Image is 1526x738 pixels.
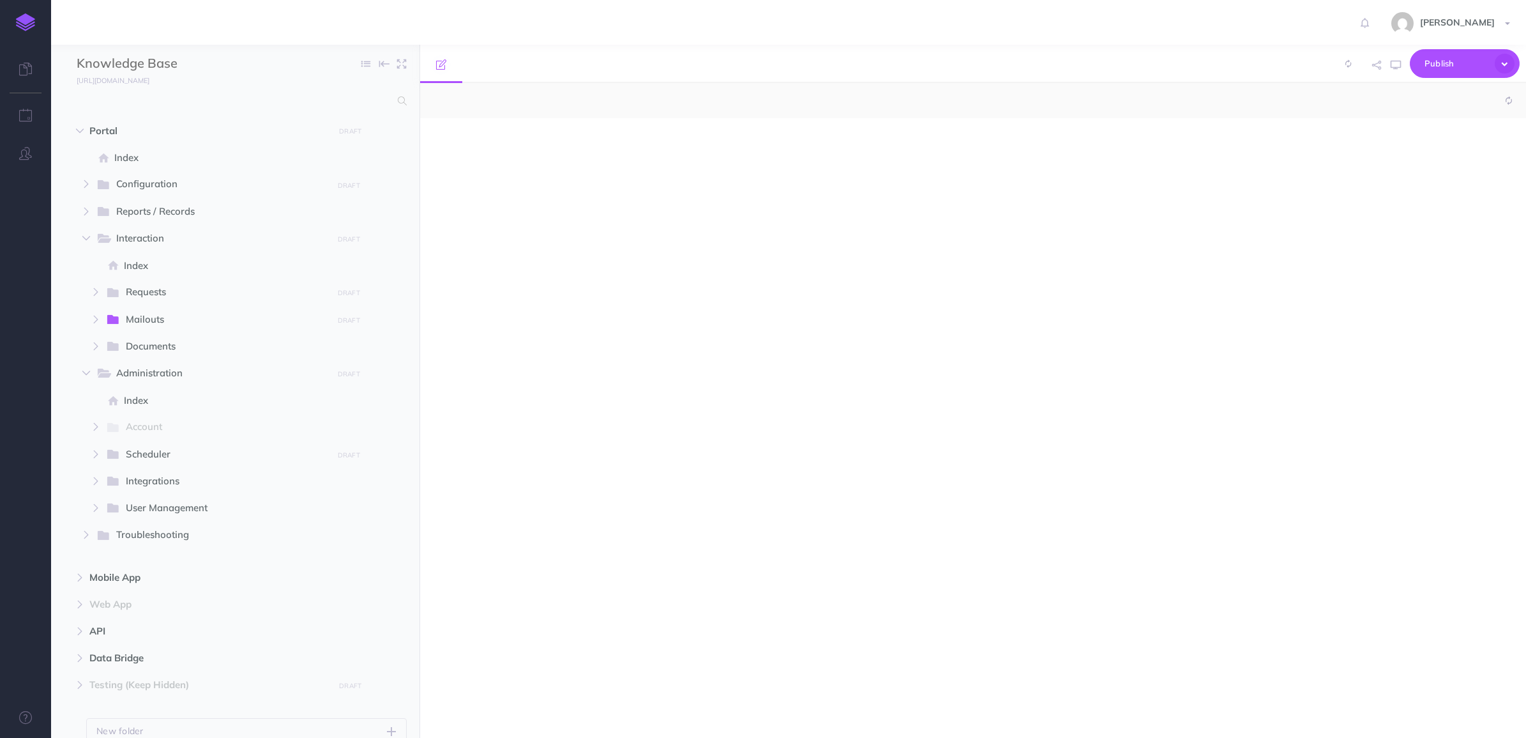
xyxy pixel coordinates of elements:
span: Portal [89,123,327,139]
span: API [89,624,327,639]
span: Reports / Records [116,204,324,220]
input: Documentation Name [77,54,227,73]
span: Documents [126,339,324,355]
span: Scheduler [126,447,324,463]
a: [URL][DOMAIN_NAME] [51,73,162,86]
button: DRAFT [333,286,365,300]
small: DRAFT [338,451,360,459]
small: DRAFT [339,127,361,135]
button: DRAFT [333,232,365,247]
span: Mailouts [126,312,324,328]
span: Integrations [126,473,324,490]
span: Web App [89,597,327,612]
span: Account [126,419,324,436]
span: [PERSON_NAME] [1414,17,1501,28]
button: DRAFT [333,367,365,381]
small: DRAFT [338,181,360,190]
small: DRAFT [338,370,360,378]
button: DRAFT [333,178,365,193]
input: Search [77,89,390,112]
span: Interaction [116,231,324,247]
button: DRAFT [333,313,365,328]
span: Requests [126,284,324,301]
small: DRAFT [338,316,360,325]
span: Administration [116,365,324,382]
button: DRAFT [335,679,366,693]
span: Testing (Keep Hidden) [89,677,327,693]
small: DRAFT [338,235,360,243]
button: Publish [1410,49,1520,78]
span: Troubleshooting [116,527,324,544]
small: DRAFT [338,289,360,297]
button: DRAFT [333,448,365,463]
small: [URL][DOMAIN_NAME] [77,76,149,85]
small: DRAFT [339,682,361,690]
img: de744a1c6085761c972ea050a2b8d70b.jpg [1391,12,1414,35]
p: New folder [96,724,144,738]
span: User Management [126,500,324,517]
span: Index [124,393,343,408]
img: logo-mark.svg [16,13,35,31]
span: Data Bridge [89,650,327,666]
span: Index [124,258,343,273]
span: Configuration [116,176,324,193]
button: DRAFT [335,124,366,139]
span: Publish [1424,54,1488,73]
span: Index [114,150,343,165]
span: Mobile App [89,570,327,585]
